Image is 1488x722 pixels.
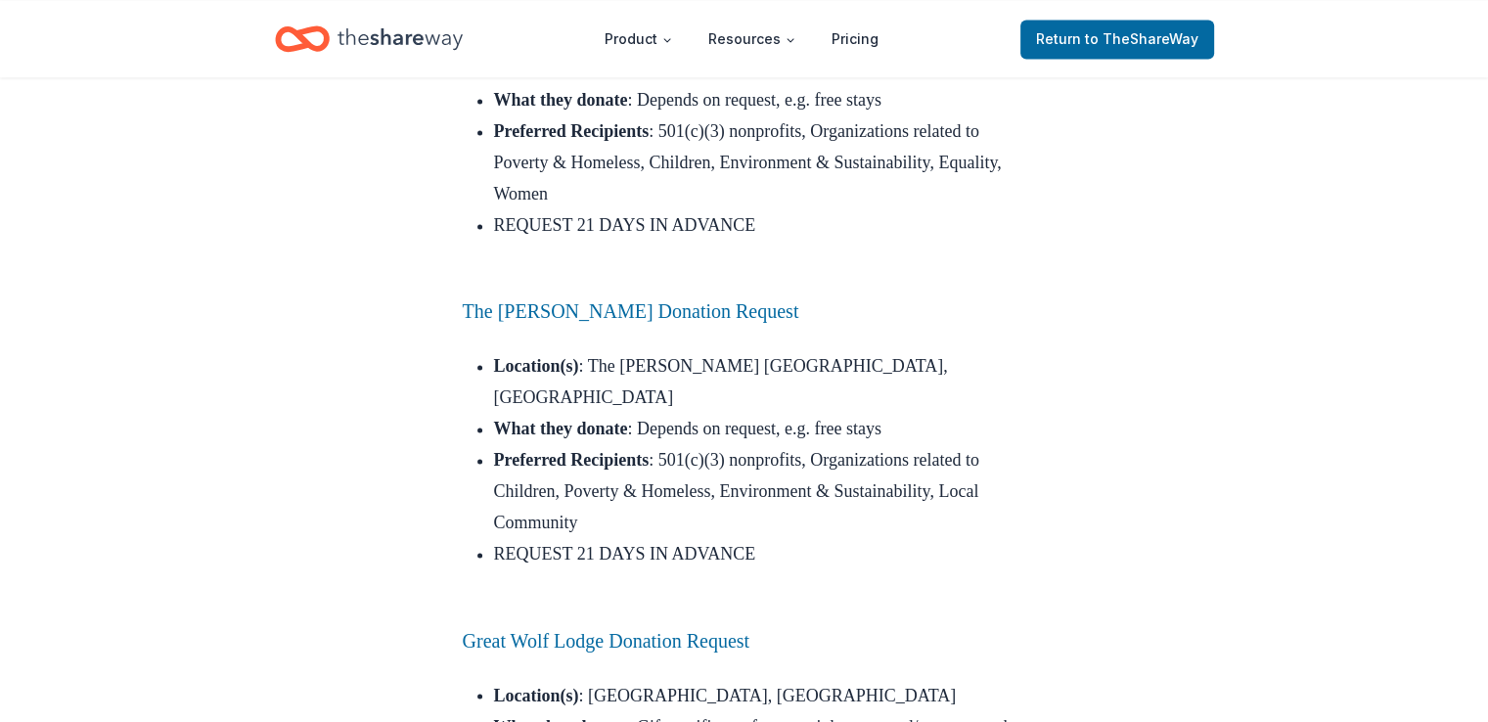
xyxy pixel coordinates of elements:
[494,350,1026,413] li: : The [PERSON_NAME] [GEOGRAPHIC_DATA], [GEOGRAPHIC_DATA]
[463,300,799,322] a: The [PERSON_NAME] Donation Request
[693,20,812,59] button: Resources
[494,121,650,141] strong: Preferred Recipients
[494,115,1026,209] li: : 501(c)(3) nonprofits, Organizations related to Poverty & Homeless, Children, Environment & Sust...
[494,209,1026,272] li: REQUEST 21 DAYS IN ADVANCE
[494,419,628,438] strong: What they donate
[275,16,463,62] a: Home
[494,413,1026,444] li: : Depends on request, e.g. free stays
[1085,30,1198,47] span: to TheShareWay
[494,444,1026,538] li: : 501(c)(3) nonprofits, Organizations related to Children, Poverty & Homeless, Environment & Sust...
[816,20,894,59] a: Pricing
[494,685,579,704] strong: Location(s)
[1036,27,1198,51] span: Return
[589,16,894,62] nav: Main
[494,679,1026,710] li: : ​​[GEOGRAPHIC_DATA], [GEOGRAPHIC_DATA]
[494,356,579,376] strong: Location(s)
[494,450,650,470] strong: Preferred Recipients
[1020,20,1214,59] a: Returnto TheShareWay
[494,90,628,110] strong: What they donate
[589,20,689,59] button: Product
[494,84,1026,115] li: : Depends on request, e.g. free stays
[494,538,1026,601] li: REQUEST 21 DAYS IN ADVANCE
[463,629,750,651] a: Great Wolf Lodge Donation Request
